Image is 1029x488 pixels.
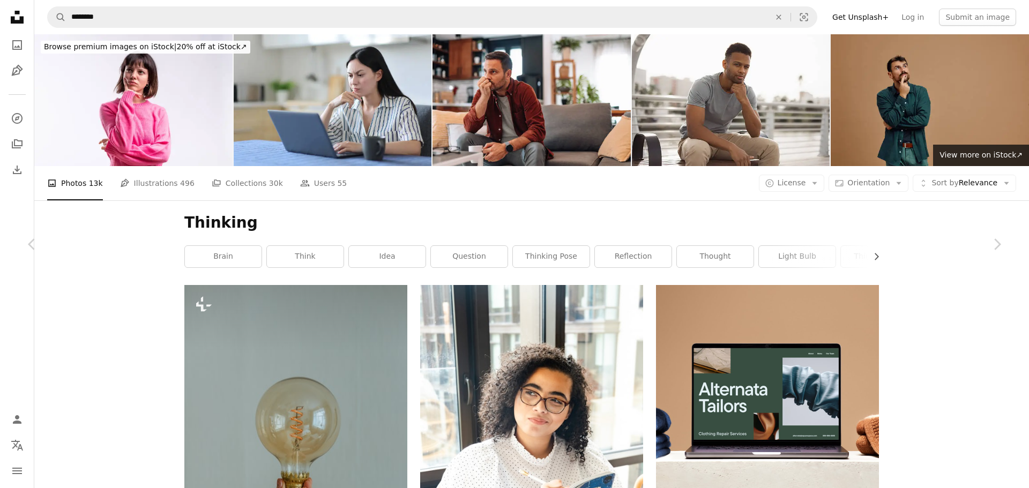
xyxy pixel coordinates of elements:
a: thinking man [841,246,918,267]
a: idea [349,246,426,267]
a: reflection [595,246,672,267]
a: Browse premium images on iStock|20% off at iStock↗ [34,34,257,60]
a: View more on iStock↗ [933,145,1029,166]
a: thought [677,246,754,267]
a: question [431,246,508,267]
a: Illustrations 496 [120,166,195,200]
a: Photos [6,34,28,56]
span: Relevance [931,178,997,189]
button: Orientation [829,175,908,192]
a: light bulb [759,246,836,267]
span: License [778,178,806,187]
button: Sort byRelevance [913,175,1016,192]
img: Worried man sitting on sofa at home biting his fingernails [433,34,631,166]
img: Pensive man sitting on bench in urban setting is thinking [632,34,830,166]
a: Collections 30k [212,166,283,200]
form: Find visuals sitewide [47,6,817,28]
a: Next [965,193,1029,296]
a: thinking pose [513,246,590,267]
a: brain [185,246,262,267]
h1: Thinking [184,213,879,232]
span: View more on iStock ↗ [939,151,1023,159]
a: think [267,246,344,267]
button: scroll list to the right [867,246,879,267]
img: Pensive woman hand on chin looking up [34,34,233,166]
a: Download History [6,159,28,181]
a: woman in white and black polka dot shirt holding blue and white book [420,447,643,457]
img: Portrait of thoughtful man looking up. [831,34,1029,166]
a: Collections [6,133,28,155]
span: Orientation [847,178,890,187]
a: Explore [6,108,28,129]
a: Get Unsplash+ [826,9,895,26]
span: 496 [180,177,195,189]
span: 30k [269,177,283,189]
button: Clear [767,7,791,27]
div: 20% off at iStock ↗ [41,41,250,54]
span: Browse premium images on iStock | [44,42,176,51]
button: Visual search [791,7,817,27]
button: Submit an image [939,9,1016,26]
a: Users 55 [300,166,347,200]
span: 55 [337,177,347,189]
img: Suspicious asian woman using laptop in the kitchen [234,34,432,166]
a: Log in / Sign up [6,409,28,430]
button: Language [6,434,28,456]
a: Illustrations [6,60,28,81]
button: Search Unsplash [48,7,66,27]
span: Sort by [931,178,958,187]
button: License [759,175,825,192]
button: Menu [6,460,28,482]
a: Log in [895,9,930,26]
a: a person holding a light bulb in their hand [184,447,407,457]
